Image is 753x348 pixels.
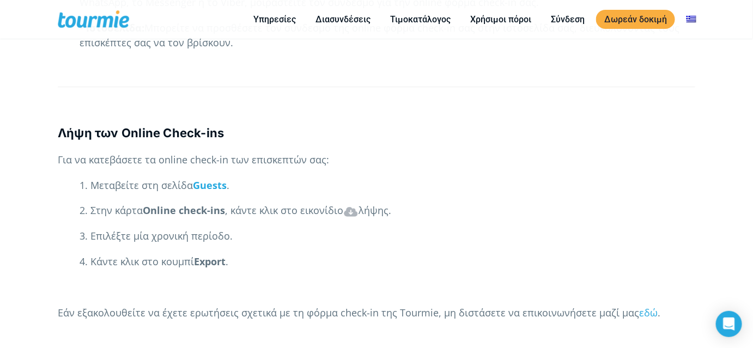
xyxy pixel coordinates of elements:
[143,204,225,217] strong: Online check-ins
[543,13,593,26] a: Σύνδεση
[58,203,695,218] p: 2. Στην κάρτα , κάντε κλικ στο εικονίδιο λήψης.
[58,178,695,193] p: 1. Μεταβείτε στη σελίδα .
[639,306,658,319] a: εδώ
[245,13,304,26] a: Υπηρεσίες
[58,229,695,243] p: 3. Επιλέξτε μία χρονική περίοδο.
[58,152,695,167] p: Για να κατεβάσετε τα online check-in των επισκεπτών σας:
[596,10,675,29] a: Δωρεάν δοκιμή
[58,254,695,269] p: 4. Κάντε κλικ στο κουμπί .
[194,255,226,268] strong: Export
[716,311,742,337] div: Open Intercom Messenger
[382,13,459,26] a: Τιμοκατάλογος
[58,125,695,142] h4: Λήψη των Online Check-ins
[193,179,227,192] a: Guests
[462,13,539,26] a: Χρήσιμοι πόροι
[58,306,695,320] p: Εάν εξακολουθείτε να έχετε ερωτήσεις σχετικά με τη φόρμα check-in της Tourmie, μη διστάσετε να επ...
[307,13,379,26] a: Διασυνδέσεις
